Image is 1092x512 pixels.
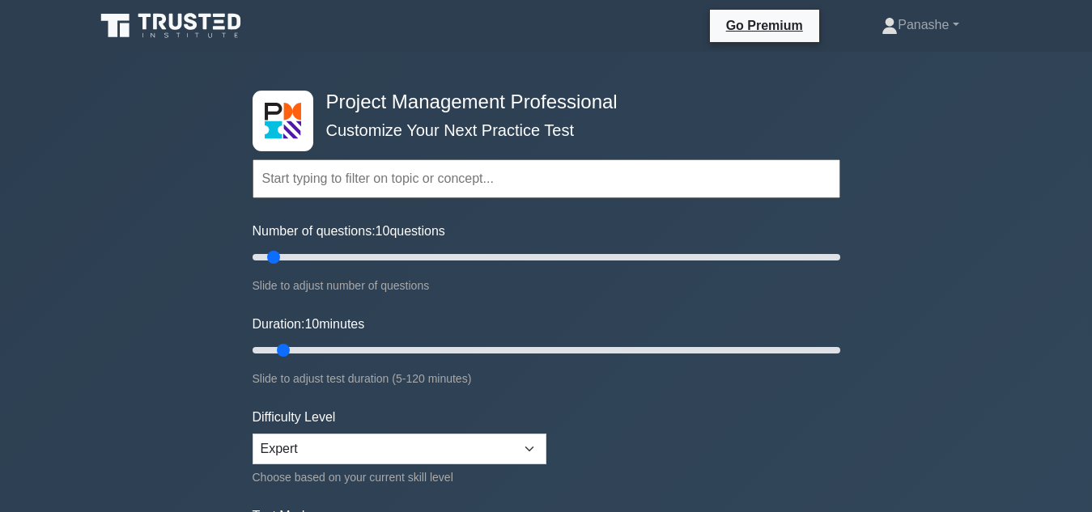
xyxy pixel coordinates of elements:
[253,369,840,388] div: Slide to adjust test duration (5-120 minutes)
[843,9,997,41] a: Panashe
[253,408,336,427] label: Difficulty Level
[716,15,813,36] a: Go Premium
[376,224,390,238] span: 10
[304,317,319,331] span: 10
[253,159,840,198] input: Start typing to filter on topic or concept...
[253,222,445,241] label: Number of questions: questions
[320,91,761,114] h4: Project Management Professional
[253,315,365,334] label: Duration: minutes
[253,276,840,295] div: Slide to adjust number of questions
[253,468,546,487] div: Choose based on your current skill level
